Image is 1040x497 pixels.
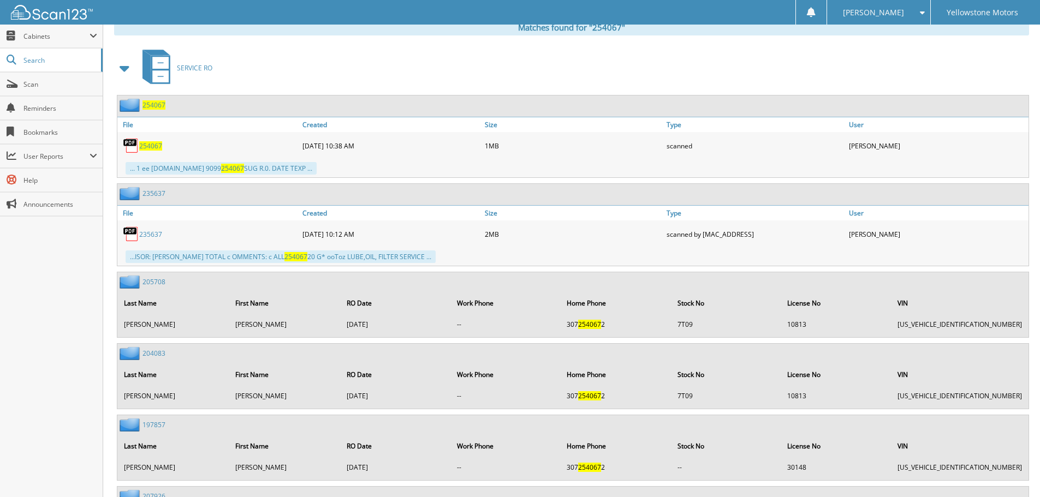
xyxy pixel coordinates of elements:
td: [PERSON_NAME] [118,315,229,333]
td: -- [451,387,560,405]
span: Reminders [23,104,97,113]
th: Work Phone [451,363,560,386]
th: Home Phone [561,363,671,386]
a: File [117,206,300,220]
th: RO Date [341,363,450,386]
a: User [846,117,1029,132]
td: [PERSON_NAME] [230,315,340,333]
td: [US_VEHICLE_IDENTIFICATION_NUMBER] [892,458,1027,476]
img: folder2.png [120,98,142,112]
th: License No [782,435,891,457]
span: [PERSON_NAME] [843,9,904,16]
th: Work Phone [451,435,560,457]
td: 307 2 [561,458,671,476]
td: [DATE] [341,458,450,476]
th: Stock No [672,292,781,314]
th: RO Date [341,435,450,457]
th: Last Name [118,435,229,457]
div: ...ISOR: [PERSON_NAME] TOTAL c OMMENTS: c ALL 20 G* ooToz LUBE,OIL, FILTER SERVICE ... [126,250,436,263]
img: folder2.png [120,187,142,200]
div: [PERSON_NAME] [846,223,1029,245]
td: [DATE] [341,315,450,333]
th: Last Name [118,292,229,314]
img: folder2.png [120,418,142,432]
th: RO Date [341,292,450,314]
a: Size [482,117,664,132]
span: 254067 [221,164,244,173]
td: 307 2 [561,315,671,333]
span: 254067 [284,252,307,261]
div: 2MB [482,223,664,245]
span: SERVICE RO [177,63,212,73]
img: folder2.png [120,275,142,289]
td: -- [451,315,560,333]
td: [US_VEHICLE_IDENTIFICATION_NUMBER] [892,315,1027,333]
a: Created [300,206,482,220]
img: PDF.png [123,137,139,154]
span: Bookmarks [23,128,97,137]
a: 235637 [142,189,165,198]
td: [PERSON_NAME] [230,387,340,405]
th: First Name [230,363,340,386]
div: [DATE] 10:12 AM [300,223,482,245]
img: folder2.png [120,346,142,360]
div: [DATE] 10:38 AM [300,135,482,157]
td: 10813 [782,387,891,405]
span: Help [23,176,97,185]
a: 205708 [142,277,165,286]
td: 307 2 [561,387,671,405]
td: -- [451,458,560,476]
th: License No [782,292,891,314]
td: [DATE] [341,387,450,405]
div: Matches found for "254067" [114,19,1029,35]
td: [PERSON_NAME] [118,458,229,476]
span: Yellowstone Motors [947,9,1018,16]
span: 254067 [578,463,601,472]
th: Home Phone [561,292,671,314]
a: SERVICE RO [136,46,212,89]
iframe: Chat Widget [985,445,1040,497]
td: 7T09 [672,387,781,405]
a: Created [300,117,482,132]
a: 254067 [142,100,165,110]
td: [US_VEHICLE_IDENTIFICATION_NUMBER] [892,387,1027,405]
span: Cabinets [23,32,90,41]
a: Type [664,117,846,132]
th: Home Phone [561,435,671,457]
span: Announcements [23,200,97,209]
th: Stock No [672,363,781,386]
th: VIN [892,435,1027,457]
div: [PERSON_NAME] [846,135,1029,157]
a: Size [482,206,664,220]
td: 10813 [782,315,891,333]
div: scanned by [MAC_ADDRESS] [664,223,846,245]
span: User Reports [23,152,90,161]
a: 197857 [142,420,165,429]
th: VIN [892,363,1027,386]
a: 254067 [139,141,162,151]
span: 254067 [578,391,601,400]
th: First Name [230,292,340,314]
a: File [117,117,300,132]
td: [PERSON_NAME] [118,387,229,405]
a: User [846,206,1029,220]
th: License No [782,363,891,386]
div: 1MB [482,135,664,157]
td: [PERSON_NAME] [230,458,340,476]
a: Type [664,206,846,220]
th: Stock No [672,435,781,457]
span: Search [23,56,96,65]
th: First Name [230,435,340,457]
th: Last Name [118,363,229,386]
th: VIN [892,292,1027,314]
span: Scan [23,80,97,89]
img: PDF.png [123,226,139,242]
th: Work Phone [451,292,560,314]
div: scanned [664,135,846,157]
a: 235637 [139,230,162,239]
td: 7T09 [672,315,781,333]
a: 204083 [142,349,165,358]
